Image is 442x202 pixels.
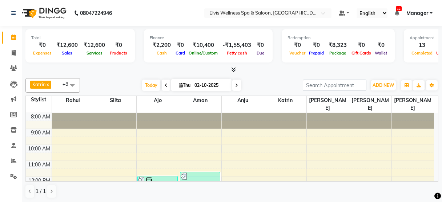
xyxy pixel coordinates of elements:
div: Redemption [288,35,389,41]
b: 08047224946 [80,3,112,23]
a: 12 [395,10,399,16]
input: 2025-10-02 [192,80,229,91]
span: Katrin [32,81,46,87]
div: ₹0 [174,41,187,49]
span: Rahul [52,96,94,105]
span: Anju [222,96,264,105]
div: ₹0 [31,41,53,49]
span: Gift Cards [350,50,373,56]
span: ADD NEW [373,82,394,88]
div: Stylist [26,96,52,104]
div: ₹0 [307,41,326,49]
span: Products [108,50,129,56]
div: ₹10,400 [187,41,220,49]
div: -₹1,55,403 [220,41,254,49]
span: Thu [177,82,192,88]
span: [PERSON_NAME] [307,96,349,113]
span: Today [142,80,160,91]
div: ₹0 [350,41,373,49]
span: Due [255,50,266,56]
div: 12:00 PM [27,177,52,185]
div: 10:00 AM [27,145,52,153]
a: x [46,81,49,87]
div: ₹0 [108,41,129,49]
span: 1 / 1 [36,187,46,195]
div: ₹0 [254,41,267,49]
span: [PERSON_NAME] [349,96,391,113]
span: Package [328,50,348,56]
button: ADD NEW [371,80,396,90]
div: 13 [410,41,434,49]
span: Expenses [31,50,53,56]
div: ₹0 [373,41,389,49]
span: Online/Custom [187,50,220,56]
span: Cash [155,50,169,56]
div: ₹8,323 [326,41,350,49]
span: Sales [60,50,74,56]
div: ₹12,600 [81,41,108,49]
div: [PERSON_NAME], TK02, 12:00 PM-01:00 PM, Massage - Deeptisue Massage (60 Min) [138,176,177,191]
span: slita [94,96,136,105]
div: Finance [150,35,267,41]
div: 11:00 AM [27,161,52,169]
span: Manager [406,9,428,17]
span: Card [174,50,187,56]
span: Services [85,50,104,56]
div: [PERSON_NAME], TK01, 11:45 AM-12:45 PM, Massage - Swedish Massage (60 Min) [180,172,220,187]
div: 9:00 AM [29,129,52,137]
input: Search Appointment [303,80,366,91]
span: 12 [396,6,402,11]
span: [PERSON_NAME] [392,96,434,113]
div: 8:00 AM [29,113,52,121]
div: ₹0 [288,41,307,49]
span: +8 [63,81,74,87]
span: Completed [410,50,434,56]
img: logo [19,3,68,23]
span: Katrin [264,96,306,105]
div: Total [31,35,129,41]
span: Aman [179,96,221,105]
div: ₹12,600 [53,41,81,49]
span: Voucher [288,50,307,56]
span: Wallet [373,50,389,56]
span: Ajo [137,96,179,105]
span: Prepaid [307,50,326,56]
div: ₹2,200 [150,41,174,49]
span: Petty cash [225,50,249,56]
